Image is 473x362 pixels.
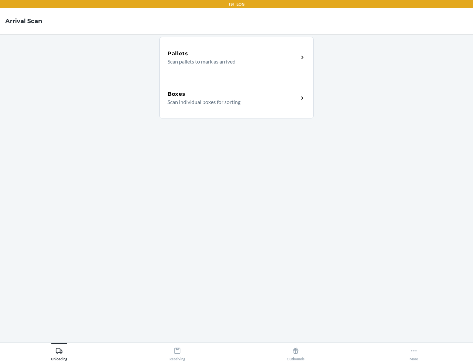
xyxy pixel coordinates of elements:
p: TST_LOG [228,1,245,7]
h5: Boxes [168,90,186,98]
div: Outbounds [287,345,304,361]
a: PalletsScan pallets to mark as arrived [159,37,314,78]
h4: Arrival Scan [5,17,42,25]
p: Scan pallets to mark as arrived [168,58,293,65]
h5: Pallets [168,50,188,58]
a: BoxesScan individual boxes for sorting [159,78,314,118]
button: Outbounds [236,343,355,361]
div: Receiving [169,345,185,361]
div: Unloading [51,345,67,361]
p: Scan individual boxes for sorting [168,98,293,106]
button: Receiving [118,343,236,361]
div: More [410,345,418,361]
button: More [355,343,473,361]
